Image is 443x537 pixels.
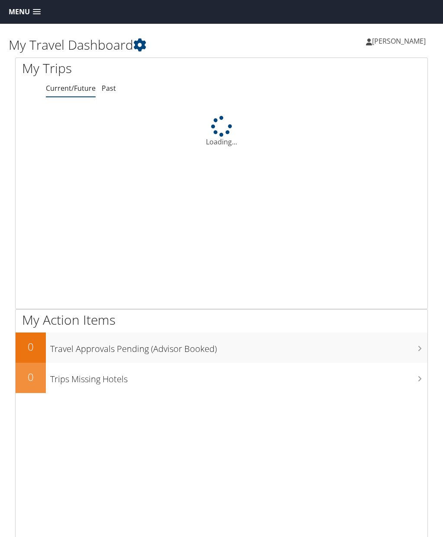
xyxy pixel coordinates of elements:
[9,8,30,16] span: Menu
[16,363,427,393] a: 0Trips Missing Hotels
[9,36,221,54] h1: My Travel Dashboard
[366,28,434,54] a: [PERSON_NAME]
[22,59,215,77] h1: My Trips
[50,369,427,385] h3: Trips Missing Hotels
[50,339,427,355] h3: Travel Approvals Pending (Advisor Booked)
[102,83,116,93] a: Past
[16,370,46,384] h2: 0
[16,116,427,147] div: Loading...
[46,83,96,93] a: Current/Future
[4,5,45,19] a: Menu
[372,36,426,46] span: [PERSON_NAME]
[16,332,427,363] a: 0Travel Approvals Pending (Advisor Booked)
[16,339,46,354] h2: 0
[16,311,427,329] h1: My Action Items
